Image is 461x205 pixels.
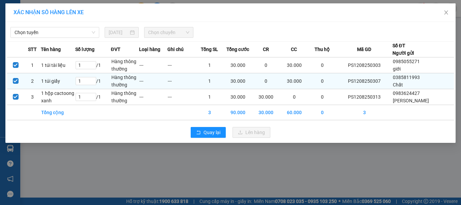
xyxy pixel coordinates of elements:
span: close [443,10,449,15]
span: 0983624427 [393,91,420,96]
span: Loại hàng [139,46,160,53]
td: 0 [308,105,337,120]
td: 1 túi tài liệu [41,57,75,73]
span: rollback [196,130,201,135]
td: 0 [308,89,337,105]
td: 30.000 [224,57,252,73]
span: Mã GD [357,46,371,53]
td: PS1208250303 [336,57,392,73]
td: 1 [195,89,224,105]
span: Ghi chú [167,46,184,53]
td: 1 [195,73,224,89]
td: Hàng thông thường [111,73,139,89]
td: 30.000 [280,73,308,89]
td: 0 [280,89,308,105]
span: giới [393,66,401,72]
td: Hàng thông thường [111,57,139,73]
td: Hàng thông thường [111,89,139,105]
input: 12/08/2025 [109,29,128,36]
td: --- [167,73,196,89]
td: 60.000 [280,105,308,120]
td: 30.000 [280,57,308,73]
td: --- [139,57,167,73]
td: 2 [24,73,41,89]
img: logo [3,18,10,46]
td: PS1208250313 [336,89,392,105]
strong: PHIẾU GỬI HÀNG [17,29,51,43]
td: 1 [195,57,224,73]
td: --- [139,89,167,105]
td: 0 [308,57,337,73]
span: Số lượng [75,46,94,53]
span: 0385811993 [393,75,420,80]
span: [PERSON_NAME] [393,98,429,103]
button: Close [437,3,456,22]
td: 30.000 [224,73,252,89]
span: CC [291,46,297,53]
td: 30.000 [252,89,280,105]
td: --- [167,57,196,73]
td: 0 [252,73,280,89]
span: Tổng cước [226,46,249,53]
td: Tổng cộng [41,105,75,120]
strong: CÔNG TY TNHH VĨNH QUANG [16,5,52,27]
span: Tên hàng [41,46,61,53]
td: 30.000 [224,89,252,105]
td: 3 [195,105,224,120]
span: Thu hộ [315,46,330,53]
td: 0 [252,57,280,73]
span: Chọn chuyến [148,27,190,37]
td: 1 [24,57,41,73]
span: ĐVT [111,46,120,53]
span: Chất [393,82,403,87]
td: 1 túi giấy [41,73,75,89]
td: 0 [308,73,337,89]
td: 90.000 [224,105,252,120]
button: rollbackQuay lại [191,127,226,138]
td: 1 hộp cactoong xanh [41,89,75,105]
td: 30.000 [252,105,280,120]
span: XÁC NHẬN SỐ HÀNG LÊN XE [13,9,84,16]
td: 3 [336,105,392,120]
span: PS1208250345 [58,33,108,42]
td: / 1 [75,57,111,73]
button: uploadLên hàng [233,127,270,138]
span: Tổng SL [201,46,218,53]
td: / 1 [75,89,111,105]
span: Chọn tuyến [15,27,95,37]
td: PS1208250307 [336,73,392,89]
td: --- [167,89,196,105]
td: --- [139,73,167,89]
span: 0985055271 [393,59,420,64]
td: / 1 [75,73,111,89]
span: CR [263,46,269,53]
strong: Hotline : 0889 23 23 23 [12,45,56,50]
span: STT [28,46,37,53]
span: Quay lại [204,129,220,136]
div: Số ĐT Người gửi [392,42,414,57]
td: 3 [24,89,41,105]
